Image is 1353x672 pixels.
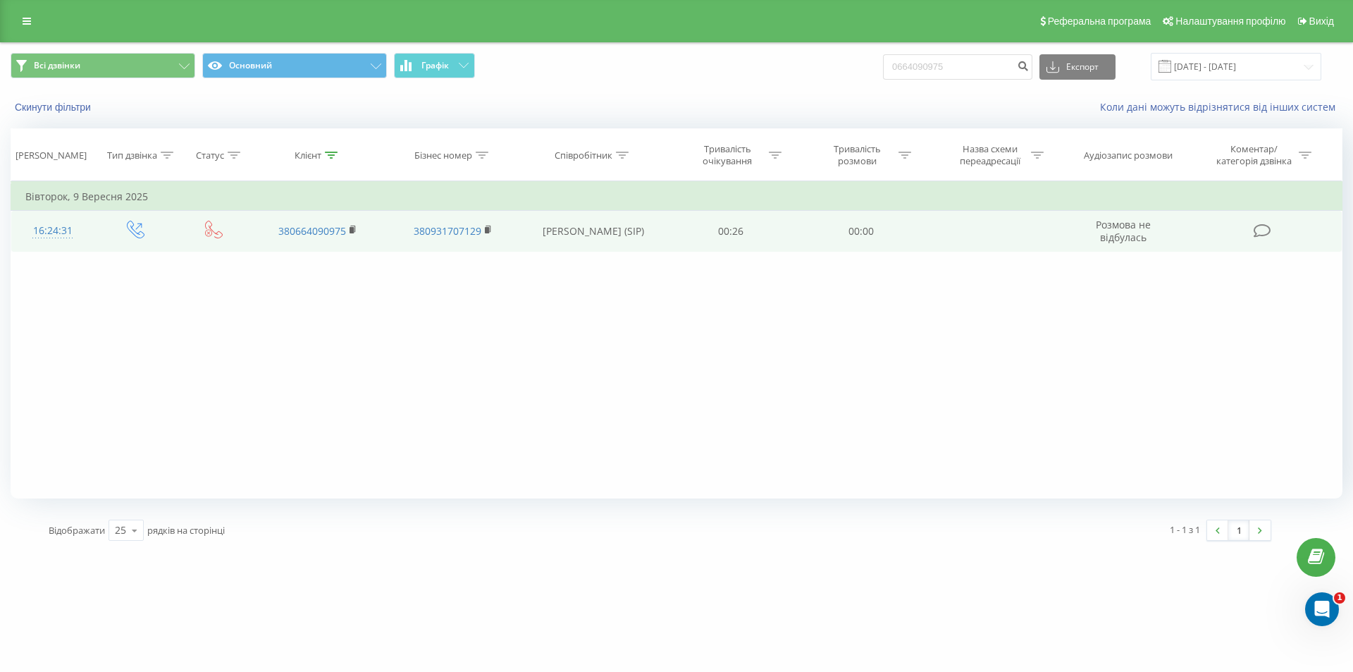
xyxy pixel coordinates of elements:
[414,149,472,161] div: Бізнес номер
[1039,54,1116,80] button: Експорт
[394,53,475,78] button: Графік
[147,524,225,537] span: рядків на сторінці
[796,211,925,252] td: 00:00
[690,143,765,167] div: Тривалість очікування
[1048,16,1151,27] span: Реферальна програма
[555,149,612,161] div: Співробітник
[196,149,224,161] div: Статус
[1084,149,1173,161] div: Аудіозапис розмови
[49,524,105,537] span: Відображати
[1096,218,1151,244] span: Розмова не відбулась
[202,53,387,78] button: Основний
[883,54,1032,80] input: Пошук за номером
[1100,100,1342,114] a: Коли дані можуть відрізнятися вiд інших систем
[1228,520,1249,540] a: 1
[1334,592,1345,604] span: 1
[1309,16,1334,27] span: Вихід
[16,149,87,161] div: [PERSON_NAME]
[11,183,1342,211] td: Вівторок, 9 Вересня 2025
[421,61,449,71] span: Графік
[25,217,80,245] div: 16:24:31
[278,224,346,238] a: 380664090975
[34,60,80,71] span: Всі дзвінки
[1213,143,1295,167] div: Коментар/категорія дзвінка
[1170,523,1200,537] div: 1 - 1 з 1
[1175,16,1285,27] span: Налаштування профілю
[1305,592,1339,626] iframe: Intercom live chat
[107,149,157,161] div: Тип дзвінка
[820,143,895,167] div: Тривалість розмови
[520,211,666,252] td: [PERSON_NAME] (SIP)
[666,211,796,252] td: 00:26
[952,143,1027,167] div: Назва схеми переадресації
[11,101,98,114] button: Скинути фільтри
[414,224,481,238] a: 380931707129
[115,523,126,537] div: 25
[295,149,321,161] div: Клієнт
[11,53,195,78] button: Всі дзвінки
